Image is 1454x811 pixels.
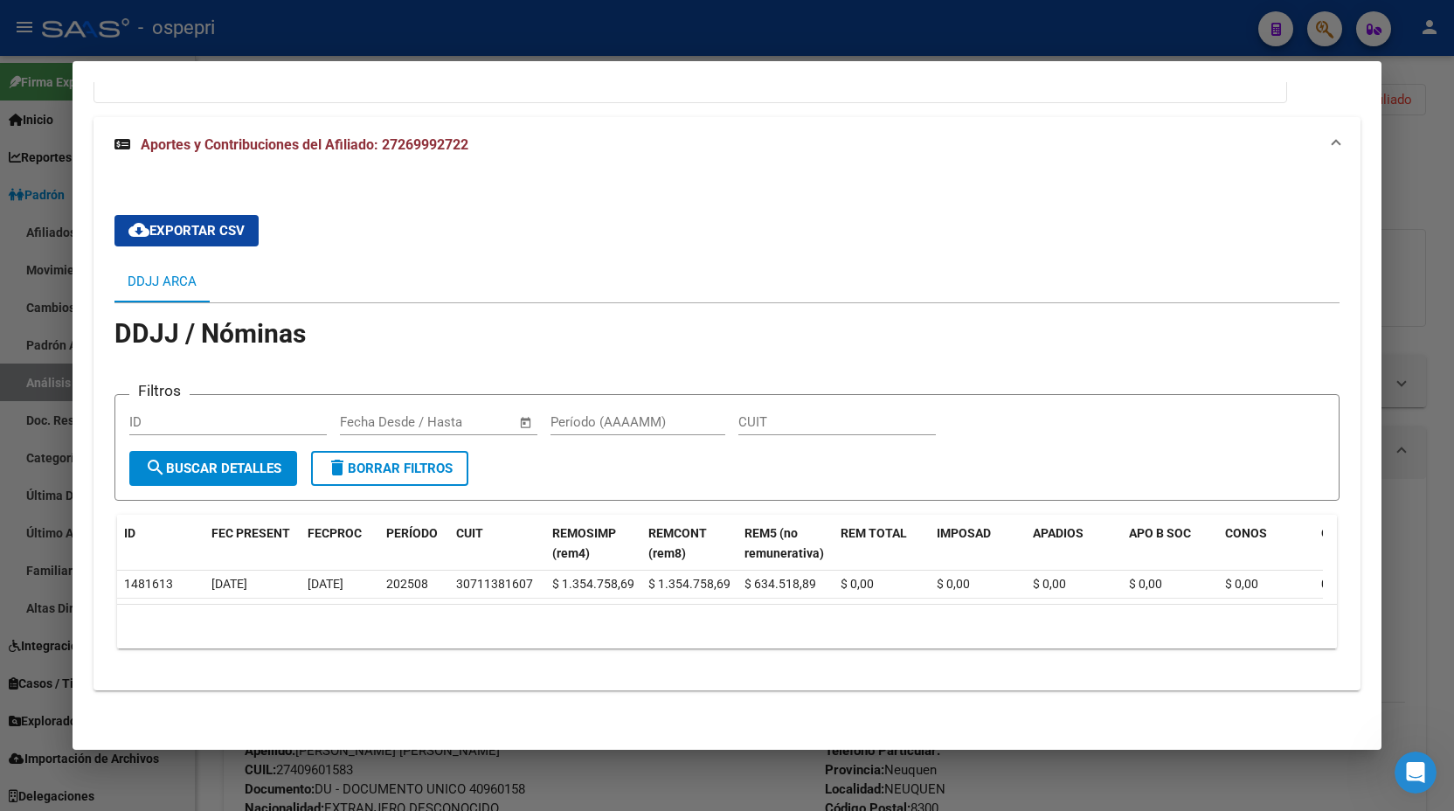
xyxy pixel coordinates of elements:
span: Aportes y Contribuciones del Afiliado: 27269992722 [141,136,468,153]
mat-icon: delete [327,457,348,478]
span: [DATE] [211,577,247,591]
span: REMCONT (rem8) [648,526,707,560]
datatable-header-cell: CONOS [1218,515,1314,572]
mat-icon: cloud_download [128,219,149,240]
datatable-header-cell: APO B SOC [1122,515,1218,572]
span: 202508 [386,577,428,591]
div: DDJJ ARCA [128,272,197,291]
span: $ 0,00 [1225,577,1258,591]
span: REM5 (no remunerativa) [744,526,824,560]
span: PERÍODO [386,526,438,540]
button: Buscar Detalles [129,451,297,486]
div: 30711381607 [456,574,533,594]
span: Buscar Detalles [145,461,281,476]
span: $ 634.518,89 [744,577,816,591]
mat-icon: search [145,457,166,478]
span: APADIOS [1033,526,1084,540]
span: REMOSIMP (rem4) [552,526,616,560]
datatable-header-cell: PERÍODO [379,515,449,572]
span: DDJJ / Nóminas [114,318,306,349]
span: Borrar Filtros [327,461,453,476]
span: $ 0,00 [841,577,874,591]
datatable-header-cell: GRPFAM [1314,515,1393,572]
span: REM TOTAL [841,526,907,540]
mat-expansion-panel-header: Aportes y Contribuciones del Afiliado: 27269992722 [93,117,1361,173]
span: 0 [1321,577,1328,591]
span: 1481613 [124,577,173,591]
datatable-header-cell: FEC PRESENT [204,515,301,572]
datatable-header-cell: APADIOS [1026,515,1122,572]
datatable-header-cell: CUIT [449,515,545,572]
span: CONOS [1225,526,1267,540]
span: Exportar CSV [128,223,245,239]
span: APO B SOC [1129,526,1191,540]
input: Fecha inicio [340,414,411,430]
span: IMPOSAD [937,526,991,540]
div: Aportes y Contribuciones del Afiliado: 27269992722 [93,173,1361,690]
span: $ 1.354.758,69 [648,577,730,591]
span: GRPFAM [1321,526,1370,540]
datatable-header-cell: ID [117,515,204,572]
datatable-header-cell: REMOSIMP (rem4) [545,515,641,572]
span: $ 0,00 [937,577,970,591]
input: Fecha fin [426,414,511,430]
datatable-header-cell: REM5 (no remunerativa) [737,515,834,572]
span: [DATE] [308,577,343,591]
datatable-header-cell: REM TOTAL [834,515,930,572]
span: $ 0,00 [1129,577,1162,591]
button: Exportar CSV [114,215,259,246]
span: FEC PRESENT [211,526,290,540]
span: FECPROC [308,526,362,540]
h3: Filtros [129,381,190,400]
span: $ 1.354.758,69 [552,577,634,591]
datatable-header-cell: FECPROC [301,515,379,572]
span: $ 0,00 [1033,577,1066,591]
button: Open calendar [516,412,537,433]
iframe: Intercom live chat [1395,752,1437,794]
button: Borrar Filtros [311,451,468,486]
datatable-header-cell: REMCONT (rem8) [641,515,737,572]
datatable-header-cell: IMPOSAD [930,515,1026,572]
span: ID [124,526,135,540]
span: CUIT [456,526,483,540]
